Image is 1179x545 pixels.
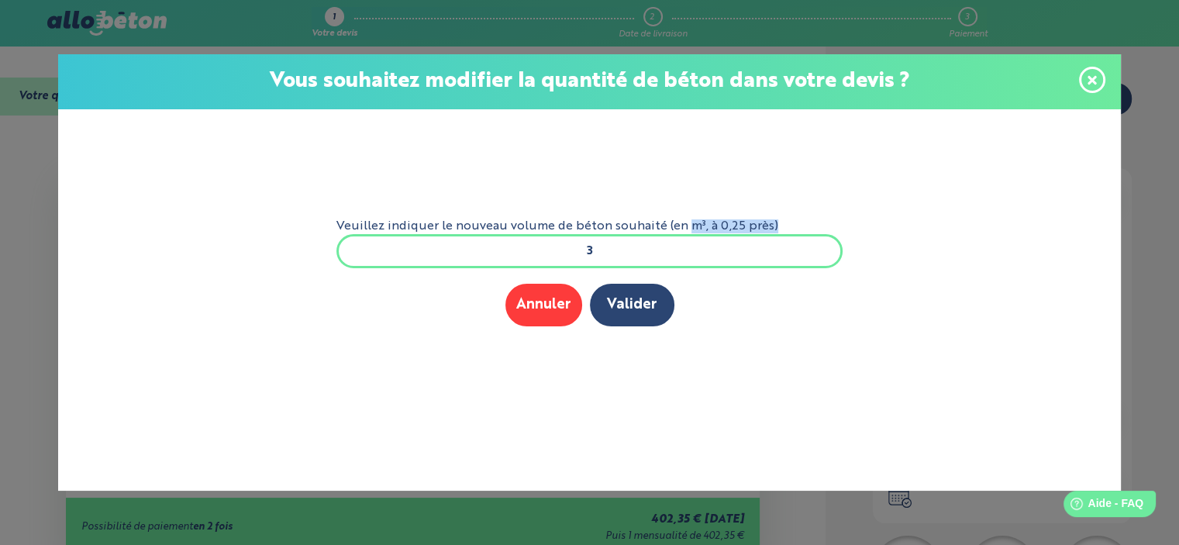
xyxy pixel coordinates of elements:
button: Valider [590,284,674,326]
input: xxx [336,234,843,268]
button: Annuler [505,284,582,326]
p: Vous souhaitez modifier la quantité de béton dans votre devis ? [74,70,1105,94]
label: Veuillez indiquer le nouveau volume de béton souhaité (en m³, à 0,25 près) [336,219,843,233]
iframe: Help widget launcher [1041,485,1162,528]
